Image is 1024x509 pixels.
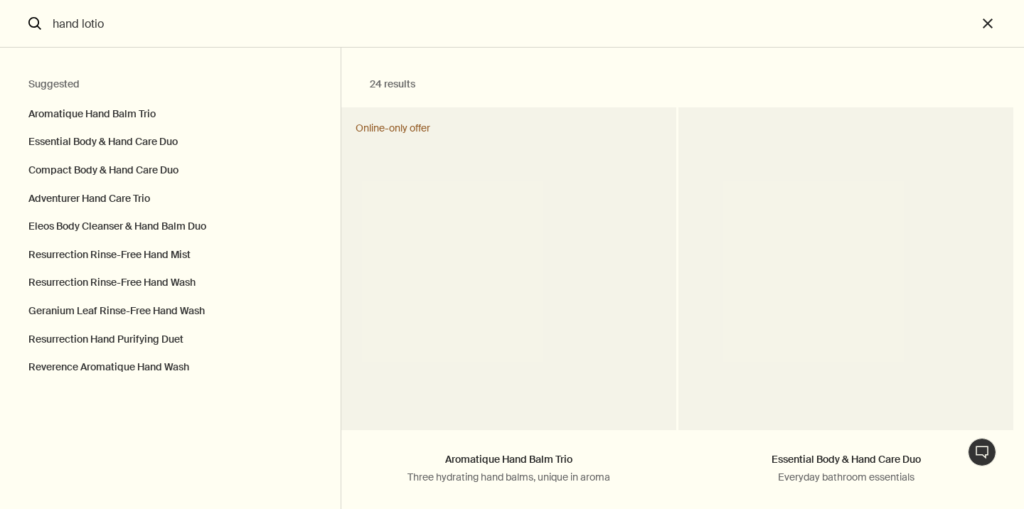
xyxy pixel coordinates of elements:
p: Three hydrating hand balms, unique in aroma [363,471,655,483]
div: Online-only offer [356,122,430,134]
a: Essential Body & Hand Care Duo [772,453,921,466]
a: Aromatique Hand Balm Trio [445,453,572,466]
p: Everyday bathroom essentials [700,471,992,483]
h2: Suggested [28,76,312,93]
button: Live Assistance [968,438,996,466]
h2: 24 results [370,76,882,93]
